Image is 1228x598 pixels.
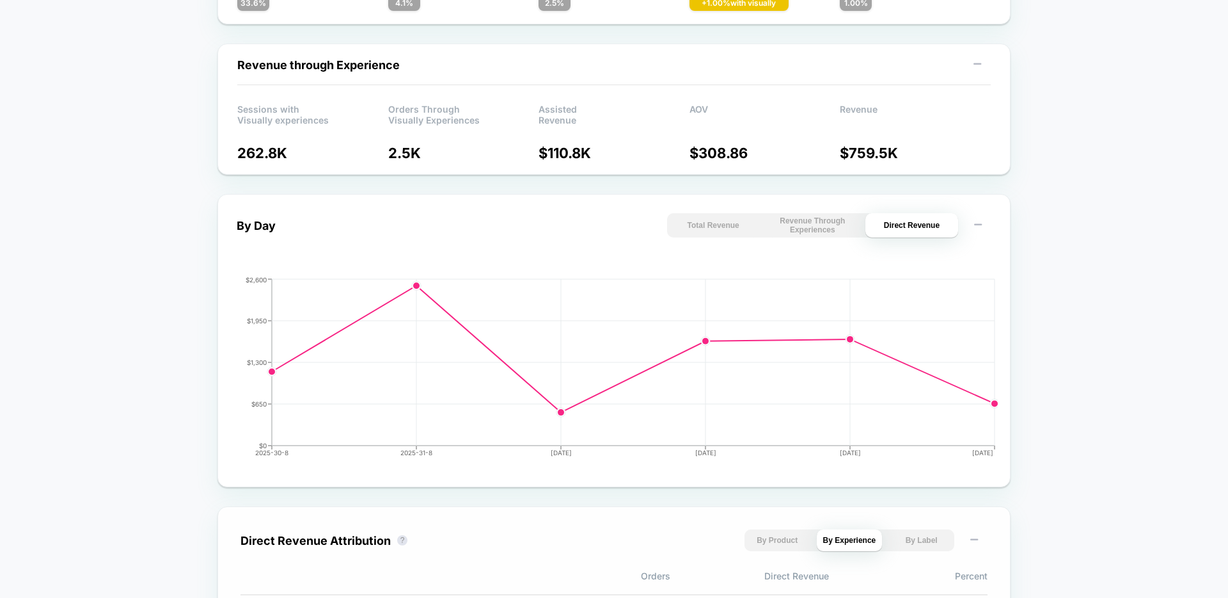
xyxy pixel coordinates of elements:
tspan: [DATE] [551,449,572,457]
p: Assisted Revenue [539,104,689,123]
tspan: $2,600 [246,276,267,284]
button: Revenue Through Experiences [766,213,859,238]
tspan: [DATE] [840,449,861,457]
tspan: [DATE] [695,449,716,457]
span: Direct Revenue [670,570,829,581]
button: By Label [888,529,954,551]
p: $ 110.8K [539,145,689,161]
p: Sessions with Visually experiences [237,104,388,123]
tspan: 2025-30-8 [255,449,288,457]
p: AOV [689,104,840,123]
p: Revenue [840,104,991,123]
tspan: $1,950 [247,317,267,325]
p: $ 759.5K [840,145,991,161]
button: Direct Revenue [865,213,958,238]
tspan: [DATE] [972,449,993,457]
p: 2.5K [388,145,539,161]
button: By Experience [817,529,883,551]
tspan: $650 [251,400,267,408]
tspan: 2025-31-8 [400,449,432,457]
p: $ 308.86 [689,145,840,161]
button: By Product [744,529,810,551]
div: By Day [237,219,276,232]
div: Direct Revenue Attribution [240,534,391,547]
span: Percent [829,570,988,581]
span: Orders [512,570,670,581]
tspan: $1,300 [247,359,267,366]
p: 262.8K [237,145,388,161]
span: Revenue through Experience [237,58,400,72]
p: Orders Through Visually Experiences [388,104,539,123]
button: Total Revenue [667,213,760,238]
button: ? [397,535,407,545]
tspan: $0 [259,442,267,449]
